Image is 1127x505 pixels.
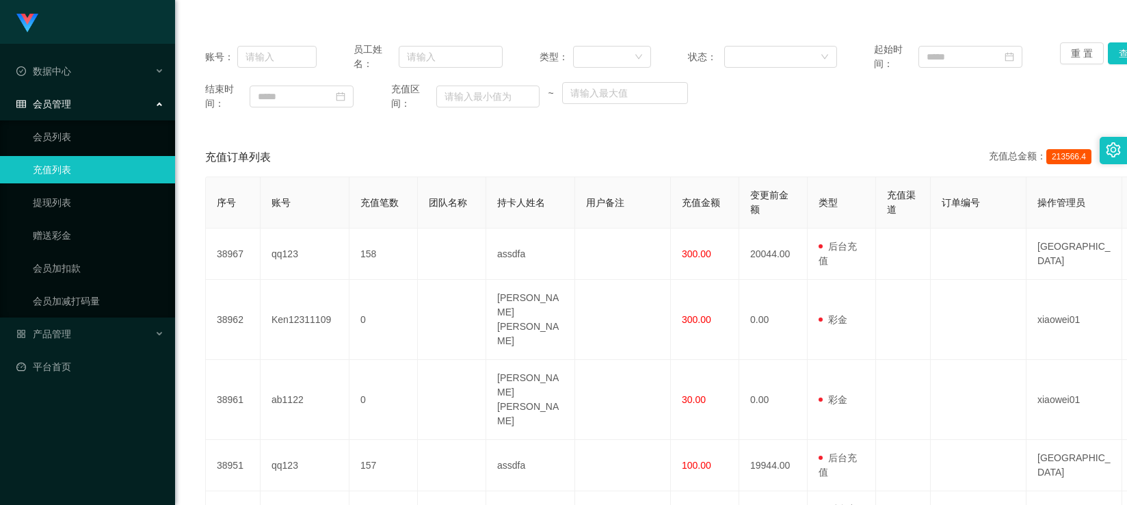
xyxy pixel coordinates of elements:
[261,440,349,491] td: qq123
[497,197,545,208] span: 持卡人姓名
[217,197,236,208] span: 序号
[349,229,418,280] td: 158
[33,255,164,282] a: 会员加扣款
[821,53,829,62] i: 图标: down
[887,190,916,215] span: 充值渠道
[205,149,271,166] span: 充值订单列表
[1060,42,1104,64] button: 重 置
[682,197,720,208] span: 充值金额
[1026,229,1122,280] td: [GEOGRAPHIC_DATA]
[586,197,624,208] span: 用户备注
[750,190,788,215] span: 变更前金额
[874,42,918,71] span: 起始时间：
[819,394,847,405] span: 彩金
[16,329,26,339] i: 图标: appstore-o
[16,99,26,109] i: 图标: table
[682,394,706,405] span: 30.00
[1005,52,1014,62] i: 图标: calendar
[16,66,71,77] span: 数据中心
[486,229,575,280] td: assdfa
[1106,142,1121,157] i: 图标: setting
[205,82,250,111] span: 结束时间：
[16,353,164,380] a: 图标: dashboard平台首页
[436,86,540,107] input: 请输入最小值为
[739,229,808,280] td: 20044.00
[682,460,711,471] span: 100.00
[206,280,261,360] td: 38962
[33,222,164,249] a: 赠送彩金
[354,42,399,71] span: 员工姓名：
[819,452,857,478] span: 后台充值
[1026,440,1122,491] td: [GEOGRAPHIC_DATA]
[682,314,711,325] span: 300.00
[739,440,808,491] td: 19944.00
[206,440,261,491] td: 38951
[33,287,164,315] a: 会员加减打码量
[336,92,345,101] i: 图标: calendar
[349,360,418,440] td: 0
[819,241,857,266] span: 后台充值
[16,14,38,33] img: logo.9652507e.png
[206,229,261,280] td: 38967
[688,50,724,64] span: 状态：
[540,50,573,64] span: 类型：
[486,280,575,360] td: [PERSON_NAME] [PERSON_NAME]
[682,248,711,259] span: 300.00
[237,46,317,68] input: 请输入
[16,328,71,339] span: 产品管理
[33,189,164,216] a: 提现列表
[942,197,980,208] span: 订单编号
[33,123,164,151] a: 会员列表
[16,66,26,76] i: 图标: check-circle-o
[989,149,1097,166] div: 充值总金额：
[562,82,688,104] input: 请输入最大值
[1026,360,1122,440] td: xiaowei01
[399,46,502,68] input: 请输入
[739,360,808,440] td: 0.00
[261,229,349,280] td: qq123
[1046,149,1091,164] span: 213566.4
[635,53,643,62] i: 图标: down
[429,197,467,208] span: 团队名称
[261,280,349,360] td: Ken12311109
[739,280,808,360] td: 0.00
[33,156,164,183] a: 充值列表
[1037,197,1085,208] span: 操作管理员
[261,360,349,440] td: ab1122
[205,50,237,64] span: 账号：
[540,86,562,101] span: ~
[349,280,418,360] td: 0
[271,197,291,208] span: 账号
[1026,280,1122,360] td: xiaowei01
[486,360,575,440] td: [PERSON_NAME] [PERSON_NAME]
[206,360,261,440] td: 38961
[486,440,575,491] td: assdfa
[819,314,847,325] span: 彩金
[819,197,838,208] span: 类型
[360,197,399,208] span: 充值笔数
[16,99,71,109] span: 会员管理
[391,82,436,111] span: 充值区间：
[349,440,418,491] td: 157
